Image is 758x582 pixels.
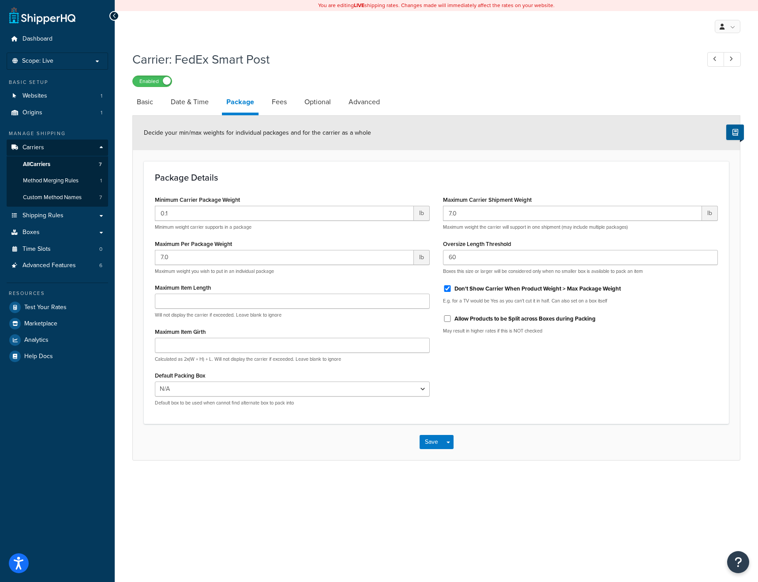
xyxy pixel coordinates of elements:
[23,229,40,236] span: Boxes
[99,262,102,269] span: 6
[354,1,364,9] b: LIVE
[443,197,532,203] label: Maximum Carrier Shipment Weight
[414,250,430,265] span: lb
[7,79,108,86] div: Basic Setup
[7,241,108,257] a: Time Slots0
[22,57,53,65] span: Scope: Live
[23,177,79,185] span: Method Merging Rules
[99,194,102,201] span: 7
[144,128,371,137] span: Decide your min/max weights for individual packages and for the carrier as a whole
[133,76,172,87] label: Enabled
[23,212,64,219] span: Shipping Rules
[726,125,744,140] button: Show Help Docs
[443,224,718,231] p: Maximum weight the carrier will support in one shipment (may include multiple packages)
[7,332,108,348] a: Analytics
[155,372,205,379] label: Default Packing Box
[414,206,430,221] span: lb
[23,194,82,201] span: Custom Method Names
[707,52,724,67] a: Previous Record
[7,189,108,206] li: Custom Method Names
[7,130,108,137] div: Manage Shipping
[7,224,108,241] a: Boxes
[7,241,108,257] li: Time Slots
[23,161,50,168] span: All Carriers
[443,241,511,247] label: Oversize Length Threshold
[155,241,232,247] label: Maximum Per Package Weight
[101,109,102,117] span: 1
[7,348,108,364] a: Help Docs
[7,189,108,206] a: Custom Method Names7
[7,105,108,121] li: Origins
[24,320,57,328] span: Marketplace
[727,551,749,573] button: Open Resource Center
[155,224,430,231] p: Minimum weight carrier supports in a package
[454,285,621,293] label: Don't Show Carrier When Product Weight > Max Package Weight
[132,91,158,113] a: Basic
[7,257,108,274] li: Advanced Features
[132,51,691,68] h1: Carrier: FedEx Smart Post
[443,328,718,334] p: May result in higher rates if this is NOT checked
[454,315,596,323] label: Allow Products to be Split across Boxes during Packing
[420,435,443,449] button: Save
[7,299,108,315] a: Test Your Rates
[100,177,102,185] span: 1
[166,91,213,113] a: Date & Time
[99,246,102,253] span: 0
[7,290,108,297] div: Resources
[155,400,430,406] p: Default box to be used when cannot find alternate box to pack into
[300,91,335,113] a: Optional
[155,329,206,335] label: Maximum Item Girth
[101,92,102,100] span: 1
[443,298,718,304] p: E.g. for a TV would be Yes as you can't cut it in half. Can also set on a box itself
[344,91,384,113] a: Advanced
[155,284,211,291] label: Maximum Item Length
[7,173,108,189] a: Method Merging Rules1
[7,105,108,121] a: Origins1
[7,257,108,274] a: Advanced Features6
[23,144,44,151] span: Carriers
[702,206,718,221] span: lb
[99,161,102,168] span: 7
[155,173,718,182] h3: Package Details
[23,92,47,100] span: Websites
[155,268,430,275] p: Maximum weight you wish to put in an individual package
[7,140,108,207] li: Carriers
[267,91,291,113] a: Fees
[7,140,108,156] a: Carriers
[7,316,108,332] a: Marketplace
[24,353,53,360] span: Help Docs
[23,35,53,43] span: Dashboard
[443,268,718,275] p: Boxes this size or larger will be considered only when no smaller box is available to pack an item
[24,304,67,311] span: Test Your Rates
[7,173,108,189] li: Method Merging Rules
[24,336,49,344] span: Analytics
[222,91,259,115] a: Package
[7,156,108,173] a: AllCarriers7
[7,31,108,47] a: Dashboard
[7,88,108,104] li: Websites
[23,109,42,117] span: Origins
[7,88,108,104] a: Websites1
[23,262,76,269] span: Advanced Features
[724,52,741,67] a: Next Record
[155,197,240,203] label: Minimum Carrier Package Weight
[155,356,430,363] p: Calculated as 2x(W + H) + L. Will not display the carrier if exceeded. Leave blank to ignore
[7,208,108,224] a: Shipping Rules
[23,246,51,253] span: Time Slots
[155,312,430,318] p: Will not display the carrier if exceeded. Leave blank to ignore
